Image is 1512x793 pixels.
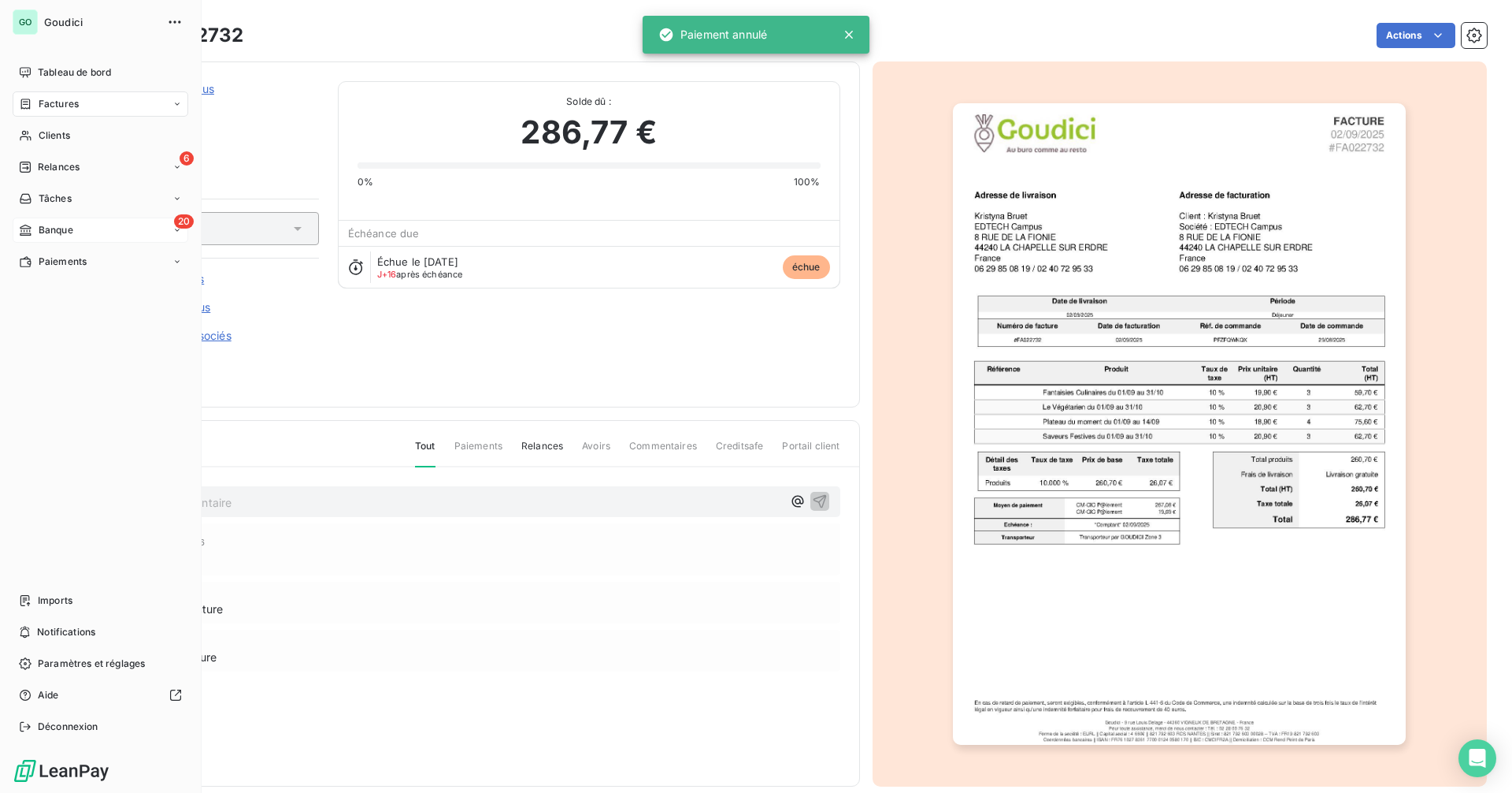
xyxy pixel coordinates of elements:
span: Tout [415,439,435,467]
span: Relances [521,439,563,466]
span: Portail client [782,439,839,466]
span: Creditsafe [716,439,764,466]
div: Open Intercom Messenger [1458,739,1496,777]
span: Notifications [37,625,95,639]
img: invoice_thumbnail [953,103,1406,745]
span: après échéance [377,270,463,279]
span: Solde dû : [358,95,821,109]
span: 286,77 € [521,109,656,156]
span: Factures [39,97,79,111]
span: Relances [38,160,80,174]
span: Paiements [39,255,87,269]
span: Commentaires [629,439,697,466]
span: Paiements [454,439,502,466]
span: Imports [38,594,72,608]
span: Déconnexion [38,720,98,734]
span: Aide [38,688,59,702]
span: Clients [39,128,70,143]
span: Tâches [39,192,72,206]
a: Aide [13,683,188,708]
button: Actions [1377,23,1455,48]
span: Avoirs [582,439,610,466]
div: Paiement annulé [658,20,767,49]
img: Logo LeanPay [13,758,110,784]
span: échue [783,255,830,279]
span: 0% [358,175,373,189]
span: Goudici [44,16,157,28]
span: Banque [39,223,73,237]
span: 100% [794,175,821,189]
span: Échéance due [348,227,420,240]
span: 6 [180,151,194,166]
span: Échue le [DATE] [377,255,458,268]
span: Paramètres et réglages [38,657,145,671]
span: Tableau de bord [38,65,111,80]
div: GO [13,9,38,35]
span: J+16 [377,269,397,280]
span: 20 [174,214,194,229]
